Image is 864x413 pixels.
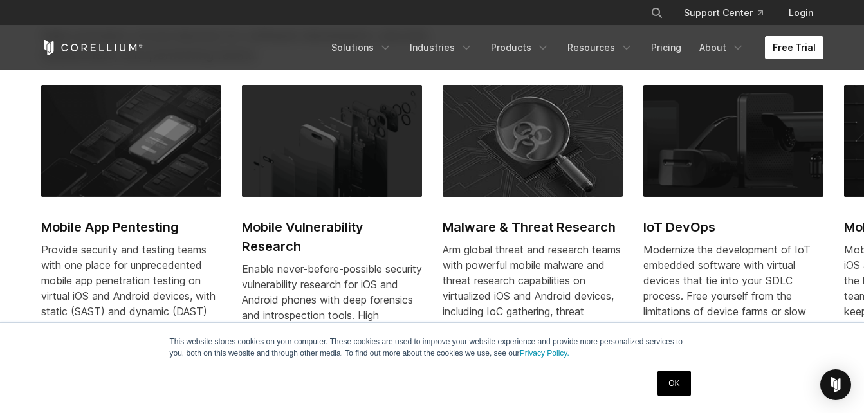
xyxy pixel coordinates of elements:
[643,36,689,59] a: Pricing
[778,1,823,24] a: Login
[765,36,823,59] a: Free Trial
[41,85,221,197] img: Mobile App Pentesting
[674,1,773,24] a: Support Center
[643,242,823,365] div: Modernize the development of IoT embedded software with virtual devices that tie into your SDLC p...
[324,36,823,59] div: Navigation Menu
[242,261,422,369] div: Enable never-before-possible security vulnerability research for iOS and Android phones with deep...
[242,85,422,197] img: Mobile Vulnerability Research
[242,85,422,385] a: Mobile Vulnerability Research Mobile Vulnerability Research Enable never-before-possible security...
[170,336,695,359] p: This website stores cookies on your computer. These cookies are used to improve your website expe...
[483,36,557,59] a: Products
[242,217,422,256] h2: Mobile Vulnerability Research
[443,242,623,335] div: Arm global threat and research teams with powerful mobile malware and threat research capabilitie...
[324,36,400,59] a: Solutions
[443,217,623,237] h2: Malware & Threat Research
[643,217,823,237] h2: IoT DevOps
[643,85,823,381] a: IoT DevOps IoT DevOps Modernize the development of IoT embedded software with virtual devices tha...
[635,1,823,24] div: Navigation Menu
[520,349,569,358] a: Privacy Policy.
[820,369,851,400] div: Open Intercom Messenger
[560,36,641,59] a: Resources
[657,371,690,396] a: OK
[402,36,481,59] a: Industries
[643,85,823,197] img: IoT DevOps
[41,85,221,381] a: Mobile App Pentesting Mobile App Pentesting Provide security and testing teams with one place for...
[443,85,623,350] a: Malware & Threat Research Malware & Threat Research Arm global threat and research teams with pow...
[41,217,221,237] h2: Mobile App Pentesting
[692,36,752,59] a: About
[443,85,623,197] img: Malware & Threat Research
[41,242,221,365] div: Provide security and testing teams with one place for unprecedented mobile app penetration testin...
[41,40,143,55] a: Corellium Home
[645,1,668,24] button: Search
